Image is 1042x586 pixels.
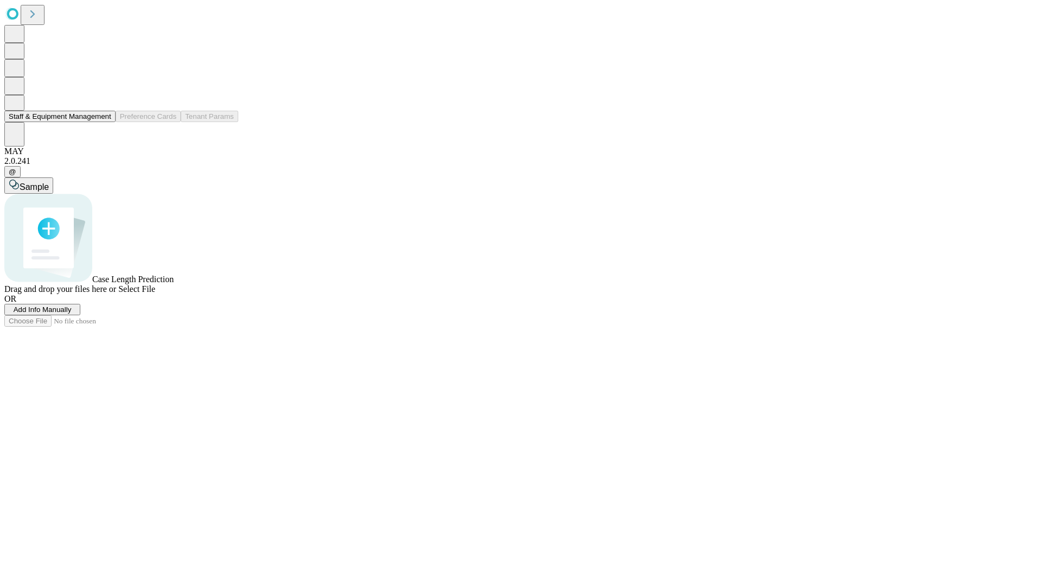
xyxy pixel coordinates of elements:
button: @ [4,166,21,177]
span: Drag and drop your files here or [4,284,116,294]
span: Case Length Prediction [92,275,174,284]
div: 2.0.241 [4,156,1038,166]
span: OR [4,294,16,303]
span: Sample [20,182,49,192]
span: Select File [118,284,155,294]
span: Add Info Manually [14,305,72,314]
button: Sample [4,177,53,194]
div: MAY [4,146,1038,156]
button: Staff & Equipment Management [4,111,116,122]
span: @ [9,168,16,176]
button: Tenant Params [181,111,238,122]
button: Preference Cards [116,111,181,122]
button: Add Info Manually [4,304,80,315]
